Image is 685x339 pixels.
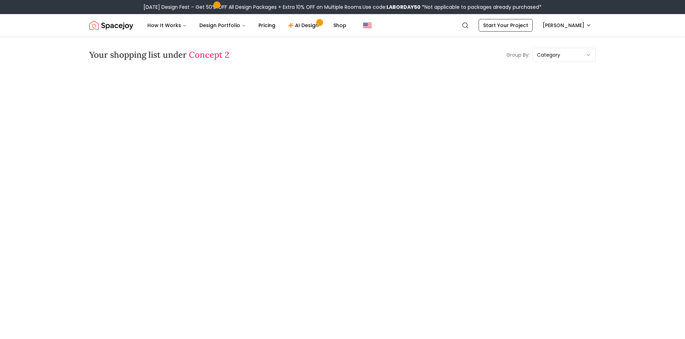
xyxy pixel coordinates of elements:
img: United States [363,21,372,30]
a: Start Your Project [479,19,533,32]
h3: Your shopping list under [89,49,229,61]
nav: Main [142,18,352,32]
nav: Global [89,14,596,37]
span: Concept 2 [189,49,229,60]
a: Shop [328,18,352,32]
button: How It Works [142,18,192,32]
a: Spacejoy [89,18,133,32]
button: Design Portfolio [194,18,251,32]
img: Spacejoy Logo [89,18,133,32]
a: AI Design [282,18,326,32]
button: [PERSON_NAME] [538,19,596,32]
div: [DATE] Design Fest – Get 50% OFF All Design Packages + Extra 10% OFF on Multiple Rooms. [143,4,542,11]
a: Pricing [253,18,281,32]
b: LABORDAY50 [386,4,421,11]
p: Group By: [506,51,530,58]
span: Use code: [363,4,421,11]
span: *Not applicable to packages already purchased* [421,4,542,11]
